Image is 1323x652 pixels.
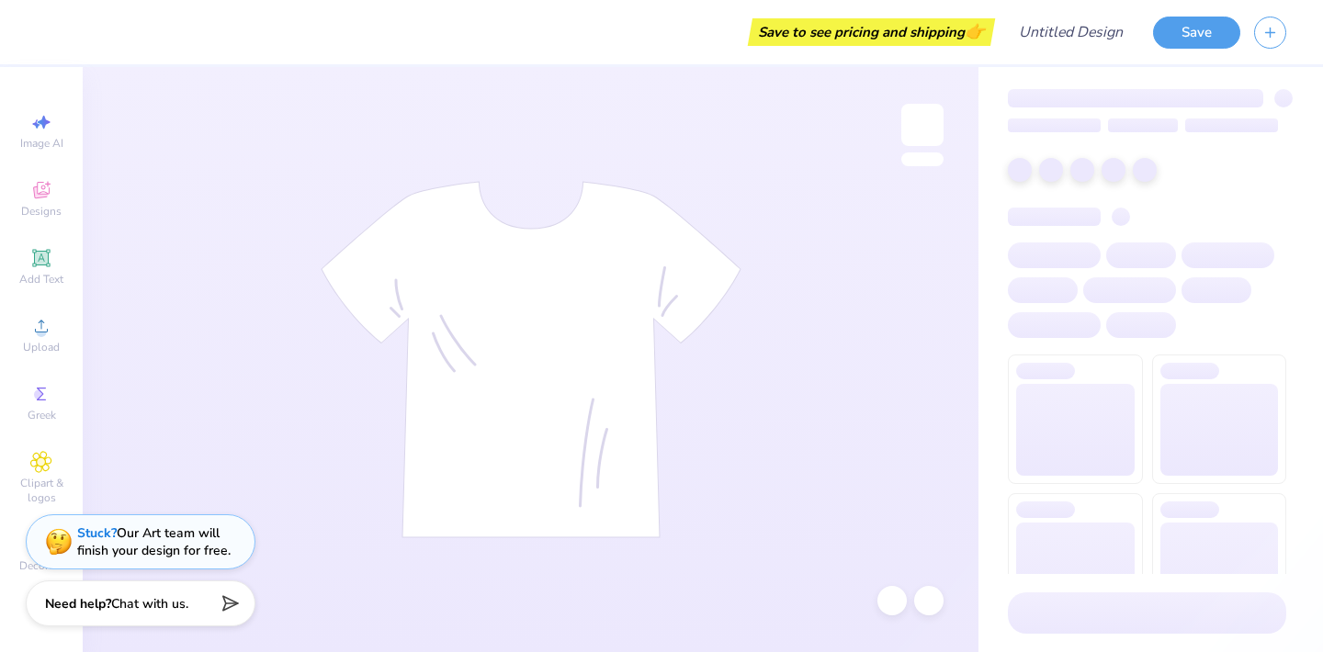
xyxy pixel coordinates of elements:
[21,204,62,219] span: Designs
[321,181,741,538] img: tee-skeleton.svg
[19,272,63,287] span: Add Text
[19,558,63,573] span: Decorate
[965,20,985,42] span: 👉
[1004,14,1139,51] input: Untitled Design
[111,595,188,613] span: Chat with us.
[45,595,111,613] strong: Need help?
[1153,17,1240,49] button: Save
[20,136,63,151] span: Image AI
[28,408,56,422] span: Greek
[77,524,117,542] strong: Stuck?
[752,18,990,46] div: Save to see pricing and shipping
[77,524,231,559] div: Our Art team will finish your design for free.
[9,476,73,505] span: Clipart & logos
[23,340,60,354] span: Upload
